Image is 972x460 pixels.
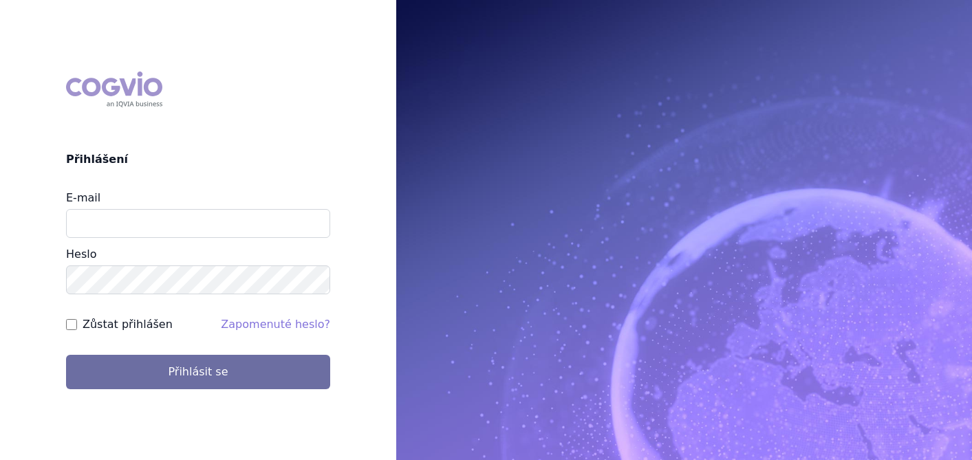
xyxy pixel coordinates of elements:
[221,318,330,331] a: Zapomenuté heslo?
[66,355,330,389] button: Přihlásit se
[66,72,162,107] div: COGVIO
[66,191,100,204] label: E-mail
[66,248,96,261] label: Heslo
[83,316,173,333] label: Zůstat přihlášen
[66,151,330,168] h2: Přihlášení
